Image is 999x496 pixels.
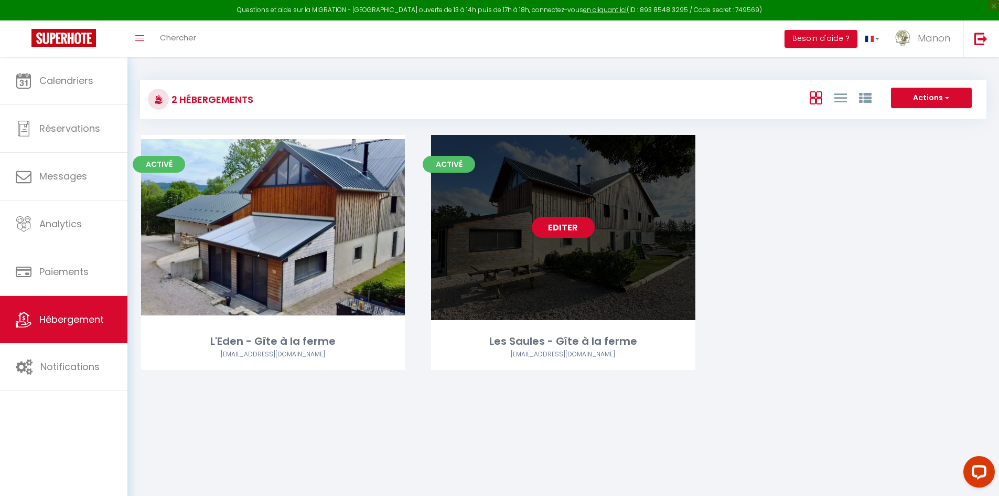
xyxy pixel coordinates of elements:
img: logout [974,32,987,45]
a: Vue en Liste [834,89,847,106]
span: Paiements [39,265,89,278]
span: Réservations [39,122,100,135]
a: Vue en Box [810,89,822,106]
button: Actions [891,88,972,109]
a: Editer [242,217,305,238]
span: Activé [133,156,185,173]
span: Calendriers [39,74,93,87]
span: Manon [918,31,950,45]
div: Airbnb [431,350,695,360]
a: Editer [532,217,595,238]
div: Les Saules - Gîte à la ferme [431,333,695,350]
span: Analytics [39,217,82,230]
span: Chercher [160,32,196,43]
iframe: LiveChat chat widget [955,452,999,496]
a: Vue par Groupe [859,89,872,106]
a: en cliquant ici [583,5,627,14]
div: L'Eden - Gîte à la ferme [141,333,405,350]
span: Notifications [40,360,100,373]
div: Airbnb [141,350,405,360]
img: Super Booking [31,29,96,47]
a: ... Manon [887,20,963,57]
span: Hébergement [39,313,104,326]
a: Chercher [152,20,204,57]
span: Messages [39,170,87,183]
span: Activé [423,156,475,173]
img: ... [895,30,911,47]
h3: 2 Hébergements [169,88,253,111]
button: Besoin d'aide ? [785,30,857,48]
